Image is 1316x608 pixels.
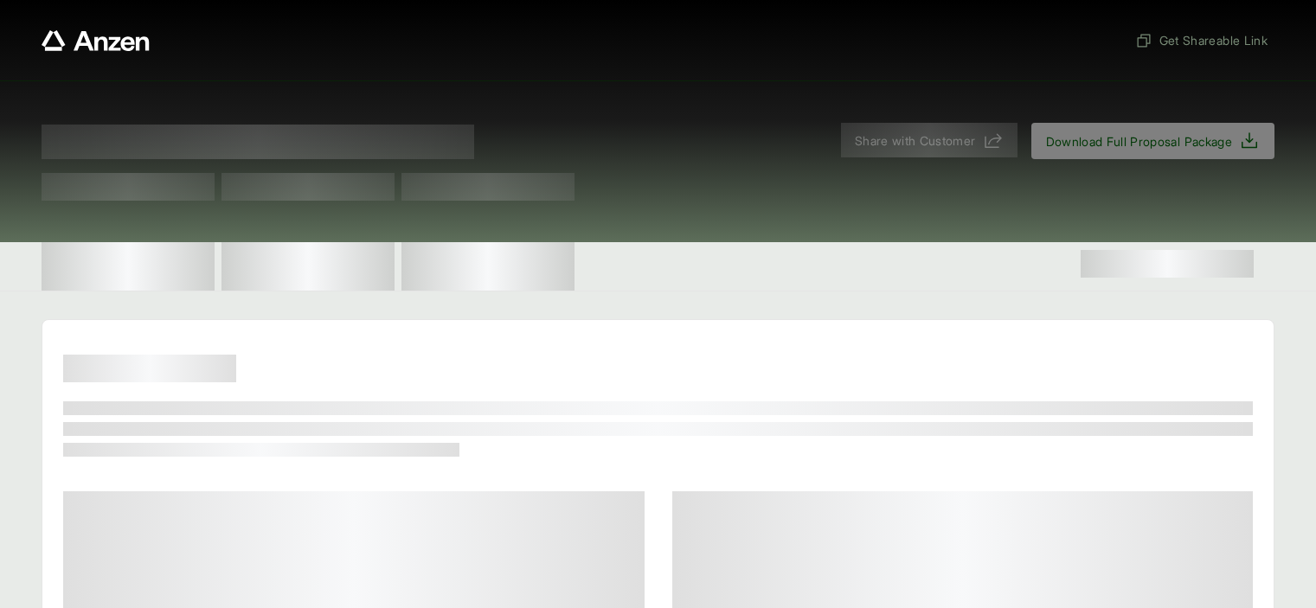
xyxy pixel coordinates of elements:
[1135,31,1268,49] span: Get Shareable Link
[42,173,215,201] span: Test
[401,173,575,201] span: Test
[855,131,976,150] span: Share with Customer
[42,125,474,159] span: Proposal for
[42,30,150,51] a: Anzen website
[1128,24,1274,56] button: Get Shareable Link
[221,173,395,201] span: Test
